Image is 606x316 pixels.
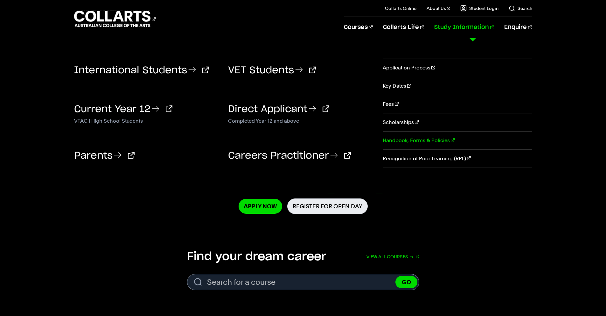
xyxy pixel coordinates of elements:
[74,117,219,124] p: VTAC | High School Students
[383,59,532,77] a: Application Process
[228,104,329,114] a: Direct Applicant
[74,151,135,161] a: Parents
[287,198,368,214] a: Register for Open Day
[383,77,532,95] a: Key Dates
[74,66,209,75] a: International Students
[228,117,373,124] p: Completed Year 12 and above
[395,276,417,288] button: GO
[509,5,532,11] a: Search
[344,17,373,38] a: Courses
[187,250,326,264] h2: Find your dream career
[385,5,416,11] a: Collarts Online
[187,274,419,290] form: Search
[383,113,532,131] a: Scholarships
[383,95,532,113] a: Fees
[434,17,494,38] a: Study Information
[74,104,172,114] a: Current Year 12
[74,10,156,28] div: Go to homepage
[504,17,532,38] a: Enquire
[187,274,419,290] input: Search for a course
[427,5,450,11] a: About Us
[366,250,419,264] a: View all courses
[460,5,498,11] a: Student Login
[239,199,282,214] a: Apply Now
[228,151,351,161] a: Careers Practitioner
[228,66,316,75] a: VET Students
[383,132,532,149] a: Handbook, Forms & Policies
[383,17,424,38] a: Collarts Life
[383,150,532,168] a: Recognition of Prior Learning (RPL)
